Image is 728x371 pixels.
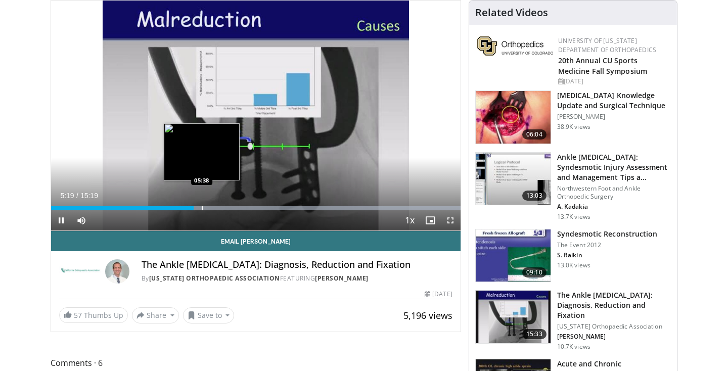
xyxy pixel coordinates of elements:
p: S. Raikin [557,251,658,259]
a: University of [US_STATE] Department of Orthopaedics [558,36,656,54]
a: [PERSON_NAME] [315,274,369,283]
a: 06:04 [MEDICAL_DATA] Knowledge Update and Surgical Technique [PERSON_NAME] 38.9K views [475,90,671,144]
a: 15:33 The Ankle [MEDICAL_DATA]: Diagnosis, Reduction and Fixation [US_STATE] Orthopaedic Associat... [475,290,671,351]
button: Mute [71,210,92,230]
span: 06:04 [522,129,547,140]
div: [DATE] [558,77,669,86]
h3: [MEDICAL_DATA] Knowledge Update and Surgical Technique [557,90,671,111]
p: A. Kadakia [557,203,671,211]
span: / [76,192,78,200]
h4: The Ankle [MEDICAL_DATA]: Diagnosis, Reduction and Fixation [142,259,452,270]
video-js: Video Player [51,1,461,231]
button: Enable picture-in-picture mode [420,210,440,230]
img: XzOTlMlQSGUnbGTX4xMDoxOjBzMTt2bJ.150x105_q85_crop-smart_upscale.jpg [476,91,551,144]
img: 476a2f31-7f3f-4e9d-9d33-f87c8a4a8783.150x105_q85_crop-smart_upscale.jpg [476,153,551,205]
span: 13:03 [522,191,547,201]
a: [US_STATE] Orthopaedic Association [149,274,280,283]
a: 20th Annual CU Sports Medicine Fall Symposium [558,56,647,76]
p: [US_STATE] Orthopaedic Association [557,322,671,331]
img: 355603a8-37da-49b6-856f-e00d7e9307d3.png.150x105_q85_autocrop_double_scale_upscale_version-0.2.png [477,36,553,56]
p: The Event 2012 [557,241,658,249]
p: Northwestern Foot and Ankle Orthopedic Surgery [557,184,671,201]
a: 09:10 Syndesmotic Reconstruction The Event 2012 S. Raikin 13.0K views [475,229,671,283]
a: 57 Thumbs Up [59,307,128,323]
a: Email [PERSON_NAME] [51,231,461,251]
button: Share [132,307,179,323]
h3: The Ankle [MEDICAL_DATA]: Diagnosis, Reduction and Fixation [557,290,671,320]
p: 13.0K views [557,261,590,269]
h4: Related Videos [475,7,548,19]
img: ed563970-8bde-47f1-b653-c907ef04fde0.150x105_q85_crop-smart_upscale.jpg [476,291,551,343]
p: 13.7K views [557,213,590,221]
button: Save to [183,307,235,323]
button: Playback Rate [400,210,420,230]
span: 57 [74,310,82,320]
p: [PERSON_NAME] [557,113,671,121]
button: Pause [51,210,71,230]
span: 5:19 [60,192,74,200]
button: Fullscreen [440,210,461,230]
a: 13:03 Ankle [MEDICAL_DATA]: Syndesmotic Injury Assessment and Management Tips a… Northwestern Foo... [475,152,671,221]
span: 5,196 views [403,309,452,321]
img: -TiYc6krEQGNAzh34xMDoxOmtxOwKG7D_1.150x105_q85_crop-smart_upscale.jpg [476,229,551,282]
img: California Orthopaedic Association [59,259,101,284]
h3: Syndesmotic Reconstruction [557,229,658,239]
p: 38.9K views [557,123,590,131]
img: Avatar [105,259,129,284]
p: 10.7K views [557,343,590,351]
img: image.jpeg [164,123,240,180]
div: Progress Bar [51,206,461,210]
span: 09:10 [522,267,547,277]
div: By FEATURING [142,274,452,283]
span: Comments 6 [51,356,461,369]
div: [DATE] [425,290,452,299]
span: 15:19 [80,192,98,200]
p: [PERSON_NAME] [557,333,671,341]
h3: Ankle [MEDICAL_DATA]: Syndesmotic Injury Assessment and Management Tips a… [557,152,671,182]
span: 15:33 [522,329,547,339]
